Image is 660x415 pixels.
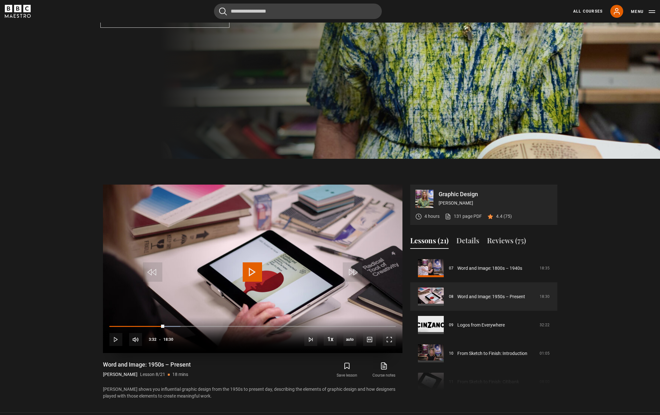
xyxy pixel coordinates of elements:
svg: BBC Maestro [5,5,31,18]
span: 18:30 [163,334,173,345]
h1: Word and Image: 1950s – Present [103,361,191,369]
span: - [159,337,161,342]
div: Progress Bar [109,326,395,327]
a: Logos from Everywhere [457,322,505,329]
button: Next Lesson [304,333,317,346]
input: Search [214,4,382,19]
p: 4.4 (75) [496,213,512,220]
a: Course notes [365,361,402,380]
button: Fullscreen [383,333,396,346]
p: Lesson 8/21 [140,371,165,378]
p: [PERSON_NAME] [103,371,137,378]
div: Current quality: 1080p [343,333,356,346]
a: From Sketch to Finish: Introduction [457,350,527,357]
button: Save lesson [329,361,365,380]
span: auto [343,333,356,346]
span: 3:32 [149,334,157,345]
video-js: Video Player [103,185,402,353]
button: Lessons (21) [410,235,449,249]
button: Mute [129,333,142,346]
button: Toggle navigation [631,8,655,15]
a: 131 page PDF [445,213,482,220]
p: Graphic Design [439,191,552,197]
a: Word and Image: 1800s – 1940s [457,265,522,272]
p: 4 hours [424,213,440,220]
button: Details [456,235,479,249]
p: [PERSON_NAME] shows you influential graphic design from the 1950s to present day, describing the ... [103,386,402,400]
button: Playback Rate [324,333,337,346]
a: Word and Image: 1950s – Present [457,293,525,300]
button: Play [109,333,122,346]
button: Captions [363,333,376,346]
a: All Courses [573,8,603,14]
button: Reviews (75) [487,235,526,249]
button: Submit the search query [219,7,227,15]
p: 18 mins [172,371,188,378]
p: [PERSON_NAME] [439,200,552,207]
